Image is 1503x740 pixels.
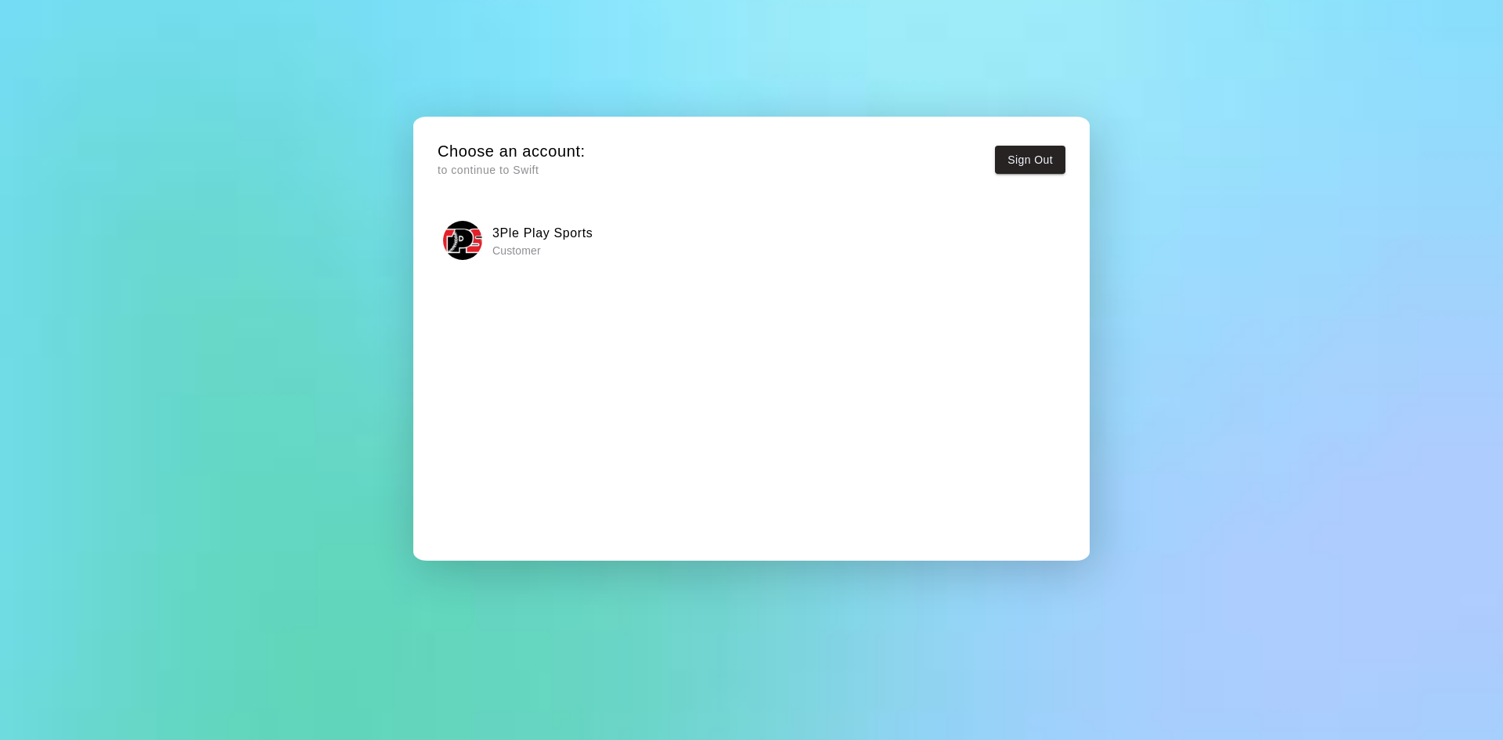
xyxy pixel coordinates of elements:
img: 3Ple Play Sports [443,221,482,260]
h6: 3Ple Play Sports [492,223,593,244]
p: to continue to Swift [438,162,586,179]
button: Sign Out [995,146,1065,175]
h5: Choose an account: [438,141,586,162]
p: Customer [492,243,593,258]
button: 3Ple Play Sports3Ple Play Sports Customer [438,216,1065,265]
